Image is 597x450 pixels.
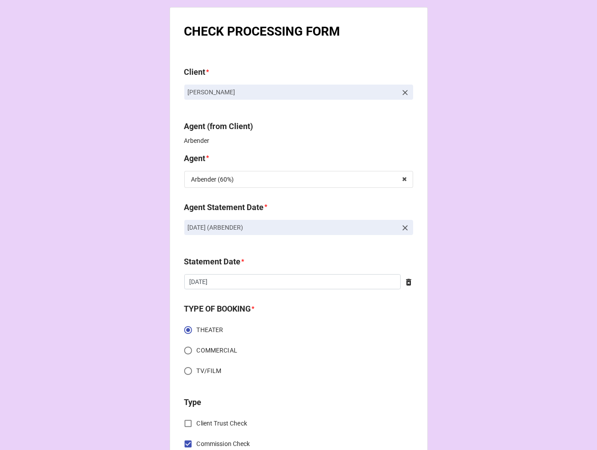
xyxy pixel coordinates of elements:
[184,303,251,315] label: TYPE OF BOOKING
[184,24,341,39] b: CHECK PROCESSING FORM
[184,201,264,214] label: Agent Statement Date
[184,136,413,145] p: Arbender
[184,66,206,78] label: Client
[184,396,202,409] label: Type
[188,223,397,232] p: [DATE] (ARBENDER)
[197,419,247,428] span: Client Trust Check
[184,255,241,268] label: Statement Date
[191,176,234,182] div: Arbender (60%)
[184,122,253,131] b: Agent (from Client)
[184,152,206,165] label: Agent
[197,325,223,335] span: THEATER
[197,366,222,376] span: TV/FILM
[197,346,237,355] span: COMMERCIAL
[188,88,397,97] p: [PERSON_NAME]
[184,274,401,289] input: Date
[197,439,250,449] span: Commission Check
